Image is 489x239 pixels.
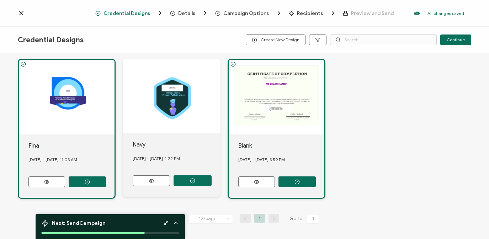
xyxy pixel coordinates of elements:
div: Fina [28,142,115,150]
button: Create New Design [246,34,305,45]
span: Preview and Send [351,11,394,16]
span: Campaign Options [223,11,269,16]
div: Blank [238,142,324,150]
span: Credential Designs [103,11,150,16]
span: Recipients [297,11,323,16]
div: [DATE] - [DATE] 4.22 PM [133,149,221,168]
div: Navy [133,140,221,149]
span: Details [178,11,195,16]
p: All changes saved [427,11,464,16]
button: Continue [440,34,471,45]
span: Credential Designs [18,36,84,44]
div: [DATE] - [DATE] 3.59 PM [238,150,324,169]
span: Create New Design [252,37,299,43]
div: [DATE] - [DATE] 11.03 AM [28,150,115,169]
span: Recipients [289,10,336,17]
span: Campaign Options [215,10,282,17]
span: Preview and Send [343,11,394,16]
li: 1 [254,214,265,223]
span: Continue [447,38,465,42]
span: Credential Designs [95,10,164,17]
b: Campaign [79,220,106,226]
span: Details [170,10,209,17]
input: Search [330,34,437,45]
span: Go to [289,214,321,224]
div: Breadcrumb [95,10,394,17]
input: Select [188,214,233,224]
span: Next: Send [52,220,106,226]
iframe: Chat Widget [453,205,489,239]
span: Total 3 [168,214,183,224]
